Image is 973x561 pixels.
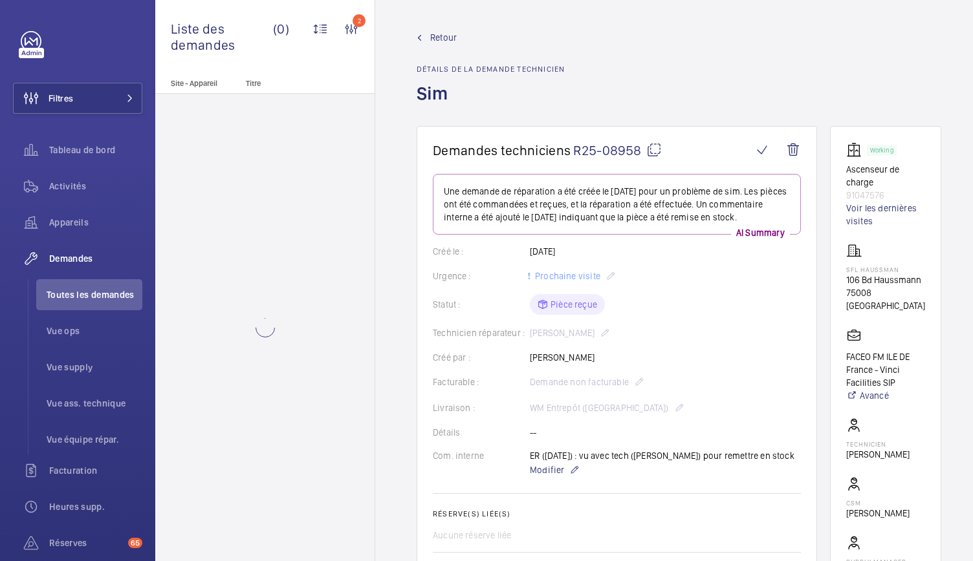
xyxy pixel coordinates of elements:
h2: Détails de la demande technicien [417,65,565,74]
p: 106 Bd Haussmann [846,273,925,286]
p: 91047576 [846,189,925,202]
span: Demandes techniciens [433,142,571,158]
a: Voir les dernières visites [846,202,925,228]
p: Une demande de réparation a été créée le [DATE] pour un problème de sim. Les pièces ont été comma... [444,185,790,224]
p: 75008 [GEOGRAPHIC_DATA] [846,286,925,312]
span: Demandes [49,252,142,265]
h2: Réserve(s) liée(s) [433,509,801,518]
span: Vue équipe répar. [47,433,142,446]
span: Toutes les demandes [47,288,142,301]
span: Appareils [49,216,142,229]
a: Avancé [846,389,925,402]
p: Technicien [846,440,910,448]
span: 65 [128,538,142,548]
h1: Sim [417,81,565,126]
p: [PERSON_NAME] [846,507,910,520]
span: Réserves [49,536,123,549]
span: Heures supp. [49,500,142,513]
p: Working [870,148,893,153]
span: Modifier [530,463,564,476]
span: Tableau de bord [49,143,142,156]
p: Ascenseur de charge [846,163,925,189]
p: [PERSON_NAME] [846,448,910,461]
p: CSM [846,499,910,507]
span: Activités [49,180,142,193]
p: FACEO FM ILE DE France - Vinci Facilities SIP [846,350,925,389]
p: Site - Appareil [155,79,241,88]
p: Titre [246,79,331,88]
button: Filtres [13,83,142,114]
img: elevator.svg [846,142,867,158]
span: Retour [430,31,457,44]
p: AI Summary [731,226,790,239]
span: Vue ass. technique [47,397,142,410]
span: Filtres [49,92,73,105]
span: Vue supply [47,361,142,374]
span: Liste des demandes [171,21,273,53]
span: R25-08958 [573,142,662,158]
p: SFL Haussman [846,266,925,273]
span: Vue ops [47,324,142,337]
span: Facturation [49,464,142,477]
